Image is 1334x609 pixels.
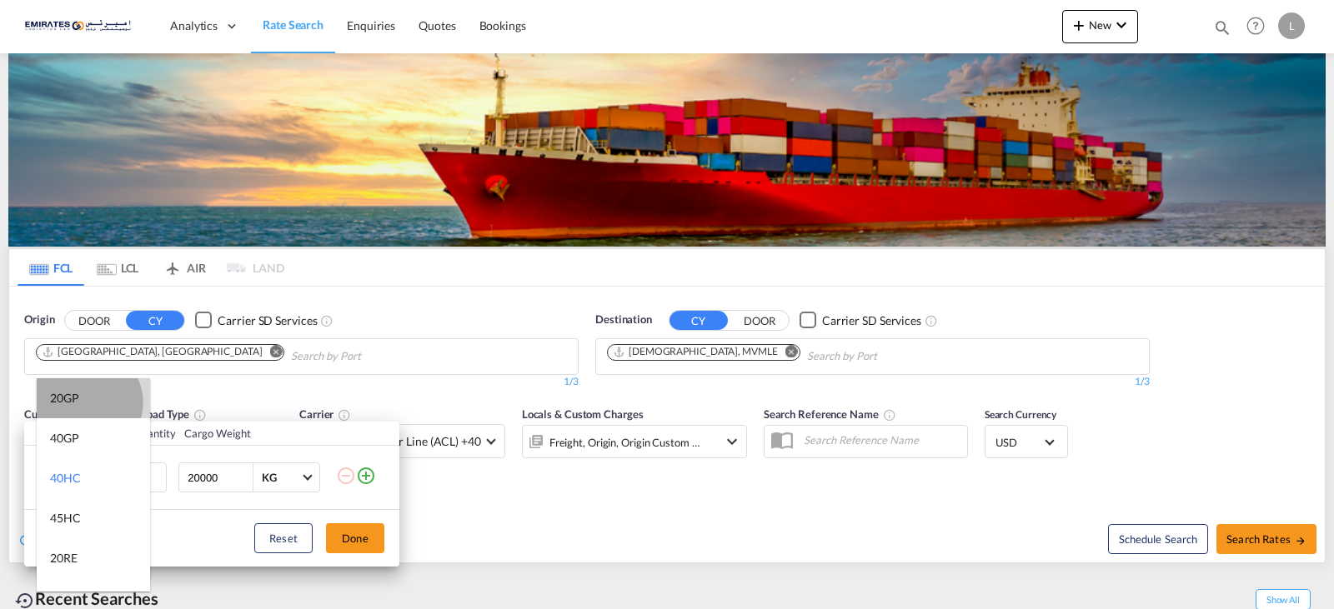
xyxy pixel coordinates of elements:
[50,470,81,487] div: 40HC
[50,590,78,607] div: 40RE
[50,430,79,447] div: 40GP
[50,510,81,527] div: 45HC
[50,390,79,407] div: 20GP
[50,550,78,567] div: 20RE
